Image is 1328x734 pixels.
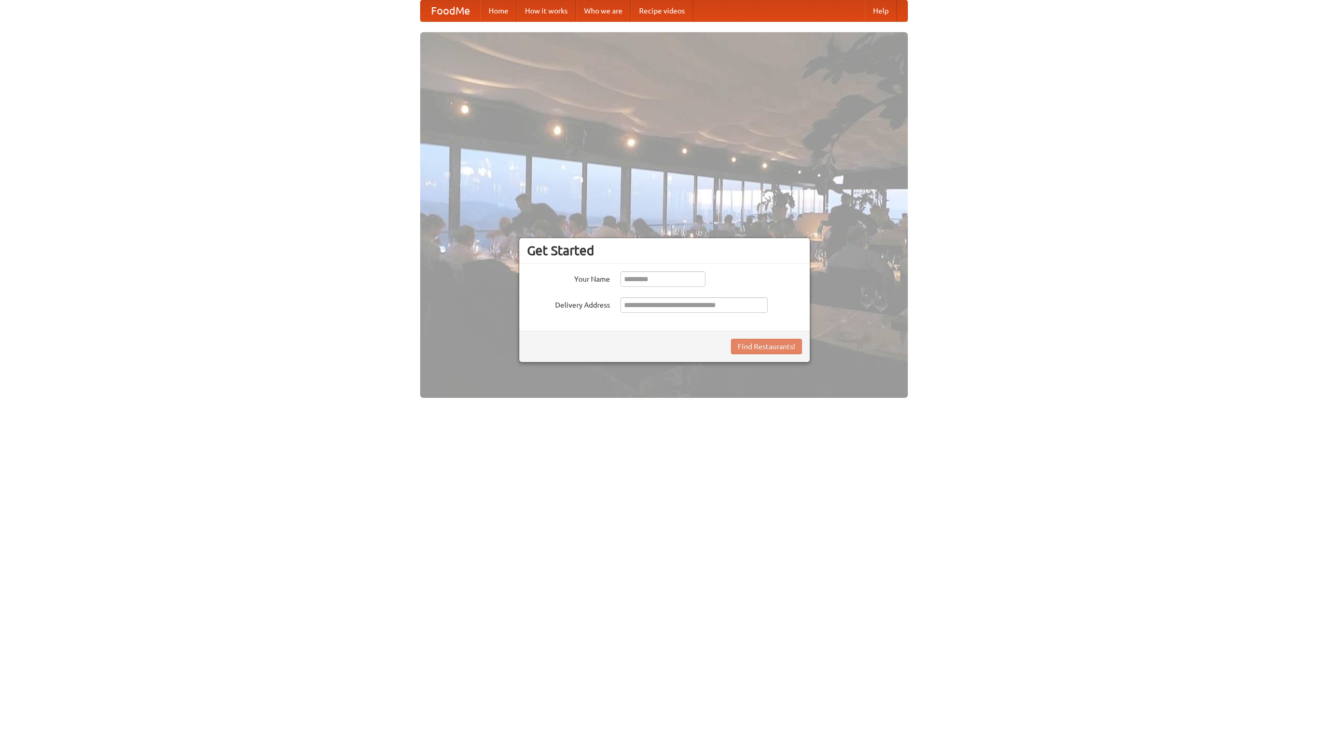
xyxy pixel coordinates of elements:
button: Find Restaurants! [731,339,802,354]
a: Recipe videos [631,1,693,21]
a: Help [865,1,897,21]
label: Delivery Address [527,297,610,310]
a: Who we are [576,1,631,21]
a: FoodMe [421,1,480,21]
a: How it works [517,1,576,21]
label: Your Name [527,271,610,284]
h3: Get Started [527,243,802,258]
a: Home [480,1,517,21]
